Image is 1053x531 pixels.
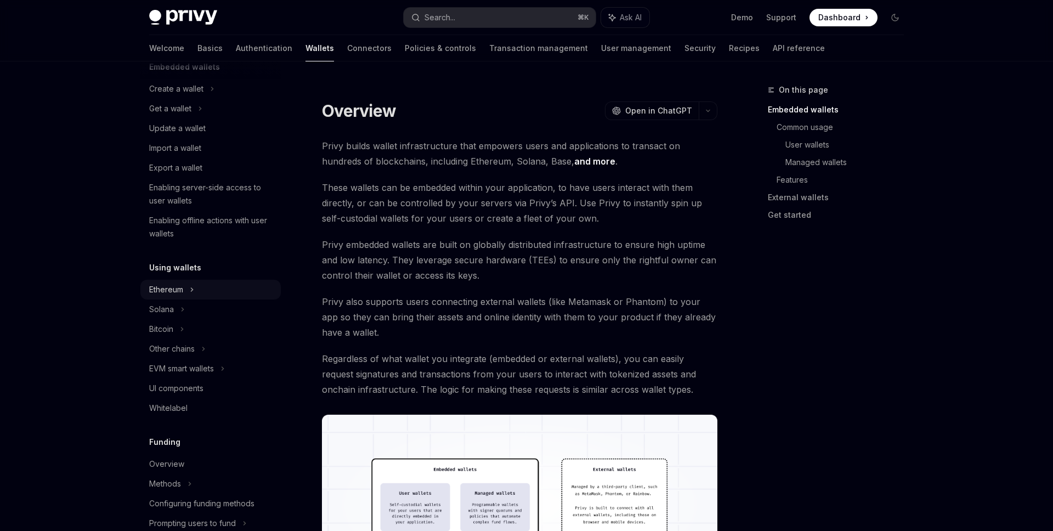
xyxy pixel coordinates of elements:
[140,211,281,244] a: Enabling offline actions with user wallets
[149,323,173,336] div: Bitcoin
[149,402,188,415] div: Whitelabel
[140,379,281,398] a: UI components
[149,382,203,395] div: UI components
[149,214,274,240] div: Enabling offline actions with user wallets
[731,12,753,23] a: Demo
[773,35,825,61] a: API reference
[424,11,455,24] div: Search...
[149,102,191,115] div: Get a wallet
[236,35,292,61] a: Authentication
[149,10,217,25] img: dark logo
[140,398,281,418] a: Whitelabel
[149,142,201,155] div: Import a wallet
[140,178,281,211] a: Enabling server-side access to user wallets
[305,35,334,61] a: Wallets
[149,161,202,174] div: Export a wallet
[404,8,596,27] button: Search...⌘K
[574,156,615,167] a: and more
[768,189,913,206] a: External wallets
[140,118,281,138] a: Update a wallet
[785,154,913,171] a: Managed wallets
[489,35,588,61] a: Transaction management
[779,83,828,97] span: On this page
[625,105,692,116] span: Open in ChatGPT
[149,82,203,95] div: Create a wallet
[322,294,717,340] span: Privy also supports users connecting external wallets (like Metamask or Phantom) to your app so t...
[322,237,717,283] span: Privy embedded wallets are built on globally distributed infrastructure to ensure high uptime and...
[149,517,236,530] div: Prompting users to fund
[768,206,913,224] a: Get started
[322,351,717,397] span: Regardless of what wallet you integrate (embedded or external wallets), you can easily request si...
[322,101,396,121] h1: Overview
[140,494,281,513] a: Configuring funding methods
[149,283,183,296] div: Ethereum
[620,12,642,23] span: Ask AI
[729,35,760,61] a: Recipes
[785,136,913,154] a: User wallets
[777,171,913,189] a: Features
[140,158,281,178] a: Export a wallet
[809,9,877,26] a: Dashboard
[766,12,796,23] a: Support
[578,13,589,22] span: ⌘ K
[197,35,223,61] a: Basics
[605,101,699,120] button: Open in ChatGPT
[768,101,913,118] a: Embedded wallets
[149,362,214,375] div: EVM smart wallets
[601,35,671,61] a: User management
[149,457,184,471] div: Overview
[601,8,649,27] button: Ask AI
[140,454,281,474] a: Overview
[322,138,717,169] span: Privy builds wallet infrastructure that empowers users and applications to transact on hundreds o...
[149,477,181,490] div: Methods
[405,35,476,61] a: Policies & controls
[149,122,206,135] div: Update a wallet
[149,342,195,355] div: Other chains
[140,138,281,158] a: Import a wallet
[149,497,254,510] div: Configuring funding methods
[347,35,392,61] a: Connectors
[149,35,184,61] a: Welcome
[777,118,913,136] a: Common usage
[684,35,716,61] a: Security
[322,180,717,226] span: These wallets can be embedded within your application, to have users interact with them directly,...
[149,436,180,449] h5: Funding
[818,12,860,23] span: Dashboard
[149,303,174,316] div: Solana
[149,181,274,207] div: Enabling server-side access to user wallets
[149,261,201,274] h5: Using wallets
[886,9,904,26] button: Toggle dark mode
